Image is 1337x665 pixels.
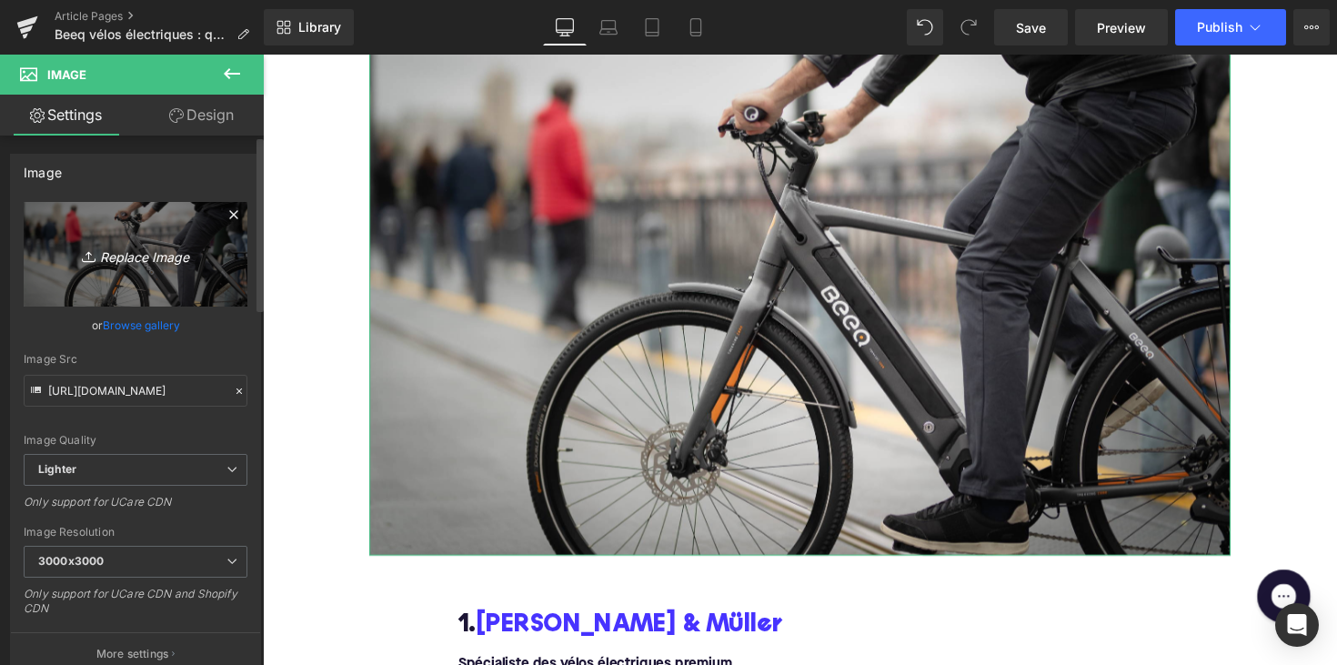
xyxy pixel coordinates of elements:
[96,646,169,662] p: More settings
[24,375,247,407] input: Link
[24,316,247,335] div: or
[298,19,341,35] span: Library
[24,526,247,539] div: Image Resolution
[24,495,247,521] div: Only support for UCare CDN
[1197,20,1242,35] span: Publish
[587,9,630,45] a: Laptop
[24,353,247,366] div: Image Src
[24,587,247,628] div: Only support for UCare CDN and Shopify CDN
[1016,18,1046,37] span: Save
[1275,603,1319,647] div: Open Intercom Messenger
[55,27,229,42] span: Beeq vélos électriques : qualité portugaise
[38,554,104,568] b: 3000x3000
[38,462,76,476] b: Lighter
[24,155,62,180] div: Image
[907,9,943,45] button: Undo
[136,95,267,136] a: Design
[1293,9,1330,45] button: More
[1097,18,1146,37] span: Preview
[103,309,180,341] a: Browse gallery
[200,617,480,631] strong: Spécialiste des vélos électriques premium
[1175,9,1286,45] button: Publish
[218,571,532,600] a: [PERSON_NAME] & Müller
[543,9,587,45] a: Desktop
[24,434,247,447] div: Image Quality
[950,9,987,45] button: Redo
[47,67,86,82] span: Image
[674,9,718,45] a: Mobile
[55,9,264,24] a: Article Pages
[630,9,674,45] a: Tablet
[1075,9,1168,45] a: Preview
[200,571,900,600] h2: 1.
[264,9,354,45] a: New Library
[63,243,208,266] i: Replace Image
[1010,521,1082,589] iframe: Gorgias live chat messenger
